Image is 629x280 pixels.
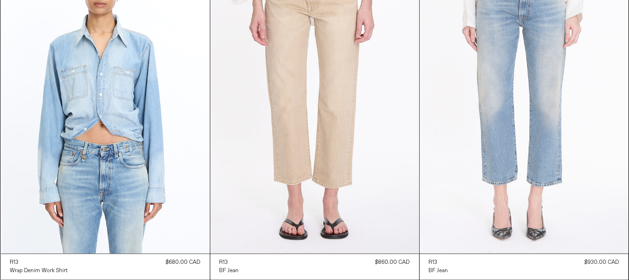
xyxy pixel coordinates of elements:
[10,268,68,275] div: Wrap Denim Work Shirt
[220,267,239,275] a: BF Jean
[220,259,239,267] a: R13
[585,259,619,267] div: $930.00 CAD
[10,267,68,275] a: Wrap Denim Work Shirt
[429,259,448,267] a: R13
[429,259,438,267] div: R13
[10,259,68,267] a: R13
[429,268,448,275] div: BF Jean
[429,267,448,275] a: BF Jean
[375,259,410,267] div: $860.00 CAD
[220,268,239,275] div: BF Jean
[10,259,19,267] div: R13
[166,259,201,267] div: $680.00 CAD
[220,259,228,267] div: R13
